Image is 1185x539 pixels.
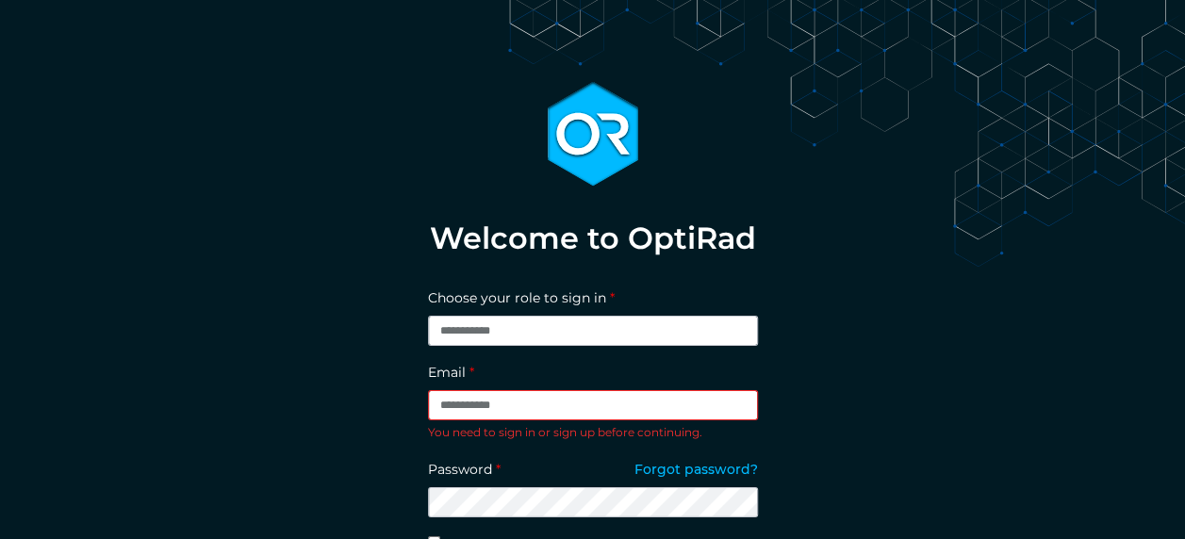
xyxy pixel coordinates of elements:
[428,363,474,383] label: Email
[428,460,501,480] label: Password
[428,425,702,439] span: You need to sign in or sign up before continuing.
[548,82,638,187] img: optirad_logo-13d80ebaeef41a0bd4daa28750046bb8215ff99b425e875e5b69abade74ad868.svg
[428,288,615,308] label: Choose your role to sign in
[634,460,758,487] a: Forgot password?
